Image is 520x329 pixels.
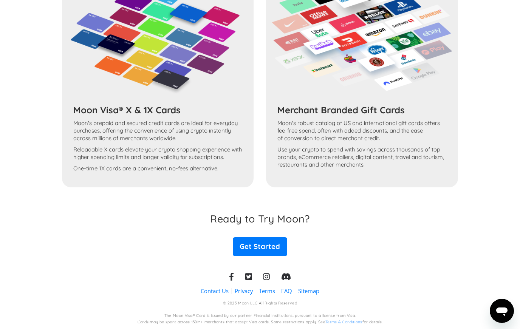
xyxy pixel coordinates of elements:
h3: Merchant Branded Gift Cards [277,104,446,116]
iframe: Button to launch messaging window [490,299,514,323]
a: Terms & Conditions [325,320,362,324]
div: © 2025 Moon LLC All Rights Reserved [223,301,297,306]
div: Cards may be spent across 130M+ merchants that accept Visa cards. Some restrictions apply. See fo... [138,320,383,325]
a: Sitemap [298,287,319,295]
p: Use your crypto to spend with savings across thousands of top brands, eCommerce retailers, digita... [277,146,446,168]
a: Terms [259,287,275,295]
a: Privacy [235,287,253,295]
div: The Moon Visa® Card is issued by our partner Financial Institutions, pursuant to a license from V... [164,313,356,319]
a: Get Started [233,237,287,256]
a: Contact Us [201,287,229,295]
p: Moon's robust catalog of US and international gift cards offers fee-free spend, often with added ... [277,119,446,142]
a: FAQ [281,287,292,295]
h3: Ready to Try Moon? [210,213,310,225]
